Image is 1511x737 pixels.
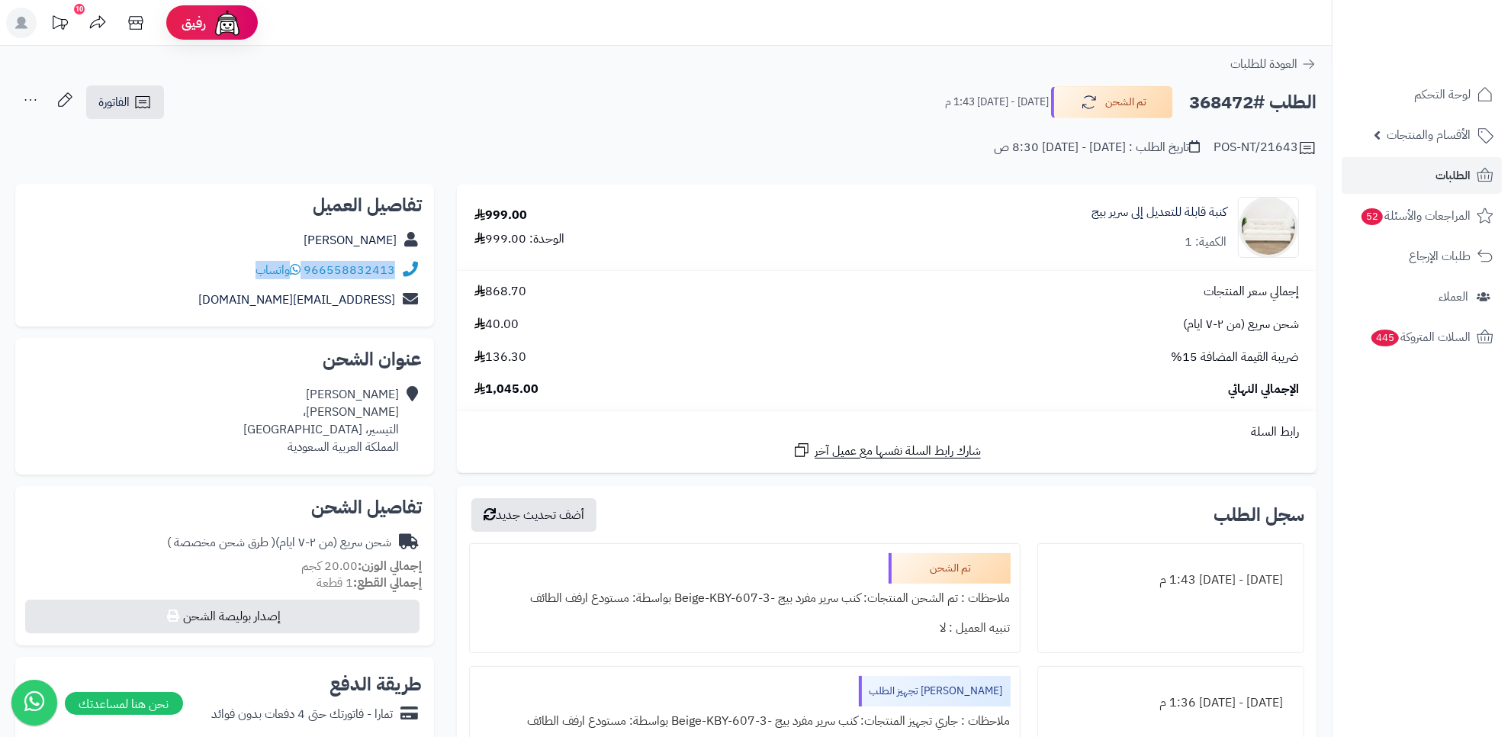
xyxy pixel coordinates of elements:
[98,93,130,111] span: الفاتورة
[474,283,526,301] span: 868.70
[1342,198,1502,234] a: المراجعات والأسئلة52
[1230,55,1316,73] a: العودة للطلبات
[167,533,275,552] span: ( طرق شحن مخصصة )
[1342,278,1502,315] a: العملاء
[1342,238,1502,275] a: طلبات الإرجاع
[74,4,85,14] div: 10
[304,261,395,279] a: 966558832413
[479,584,1011,613] div: ملاحظات : تم الشحن المنتجات: كنب سرير مفرد بيج -Beige-KBY-607-3 بواسطة: مستودع ارفف الطائف
[1214,506,1304,524] h3: سجل الطلب
[317,574,422,592] small: 1 قطعة
[1342,319,1502,356] a: السلات المتروكة445
[40,8,79,42] a: تحديثات المنصة
[256,261,301,279] a: واتساب
[1183,316,1299,333] span: شحن سريع (من ٢-٧ ايام)
[1407,11,1497,43] img: logo-2.png
[474,230,564,248] div: الوحدة: 999.00
[358,557,422,575] strong: إجمالي الوزن:
[212,8,243,38] img: ai-face.png
[27,196,422,214] h2: تفاصيل العميل
[1361,208,1384,226] span: 52
[1342,157,1502,194] a: الطلبات
[474,316,519,333] span: 40.00
[1171,349,1299,366] span: ضريبة القيمة المضافة 15%
[301,557,422,575] small: 20.00 كجم
[474,207,527,224] div: 999.00
[304,231,397,249] a: [PERSON_NAME]
[1185,233,1226,251] div: الكمية: 1
[1409,246,1471,267] span: طلبات الإرجاع
[474,349,526,366] span: 136.30
[167,534,391,552] div: شحن سريع (من ٢-٧ ايام)
[25,600,420,633] button: إصدار بوليصة الشحن
[1435,165,1471,186] span: الطلبات
[792,441,981,460] a: شارك رابط السلة نفسها مع عميل آخر
[1051,86,1173,118] button: تم الشحن
[27,498,422,517] h2: تفاصيل الشحن
[815,443,981,460] span: شارك رابط السلة نفسها مع عميل آخر
[479,613,1011,643] div: تنبيه العميل : لا
[211,706,393,723] div: تمارا - فاتورتك حتى 4 دفعات بدون فوائد
[1342,76,1502,113] a: لوحة التحكم
[474,381,538,398] span: 1,045.00
[1414,84,1471,105] span: لوحة التحكم
[889,553,1011,584] div: تم الشحن
[353,574,422,592] strong: إجمالي القطع:
[471,498,596,532] button: أضف تحديث جديد
[1214,139,1316,157] div: POS-NT/21643
[182,14,206,32] span: رفيق
[1047,565,1295,595] div: [DATE] - [DATE] 1:43 م
[1370,327,1471,348] span: السلات المتروكة
[1387,124,1471,146] span: الأقسام والمنتجات
[1439,286,1468,307] span: العملاء
[1230,55,1297,73] span: العودة للطلبات
[859,676,1011,706] div: [PERSON_NAME] تجهيز الطلب
[198,291,395,309] a: [EMAIL_ADDRESS][DOMAIN_NAME]
[243,386,399,455] div: [PERSON_NAME] [PERSON_NAME]، التيسير، [GEOGRAPHIC_DATA] المملكة العربية السعودية
[1360,205,1471,227] span: المراجعات والأسئلة
[1204,283,1299,301] span: إجمالي سعر المنتجات
[27,350,422,368] h2: عنوان الشحن
[1091,204,1226,221] a: كنبة قابلة للتعديل إلى سرير بيج
[994,139,1200,156] div: تاريخ الطلب : [DATE] - [DATE] 8:30 ص
[1370,329,1400,347] span: 445
[945,95,1049,110] small: [DATE] - [DATE] 1:43 م
[479,706,1011,736] div: ملاحظات : جاري تجهيز المنتجات: كنب سرير مفرد بيج -Beige-KBY-607-3 بواسطة: مستودع ارفف الطائف
[1047,688,1295,718] div: [DATE] - [DATE] 1:36 م
[1189,87,1316,118] h2: الطلب #368472
[86,85,164,119] a: الفاتورة
[1239,197,1298,258] img: 1751532497-1-90x90.jpg
[1228,381,1299,398] span: الإجمالي النهائي
[463,423,1310,441] div: رابط السلة
[330,675,422,694] h2: طريقة الدفع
